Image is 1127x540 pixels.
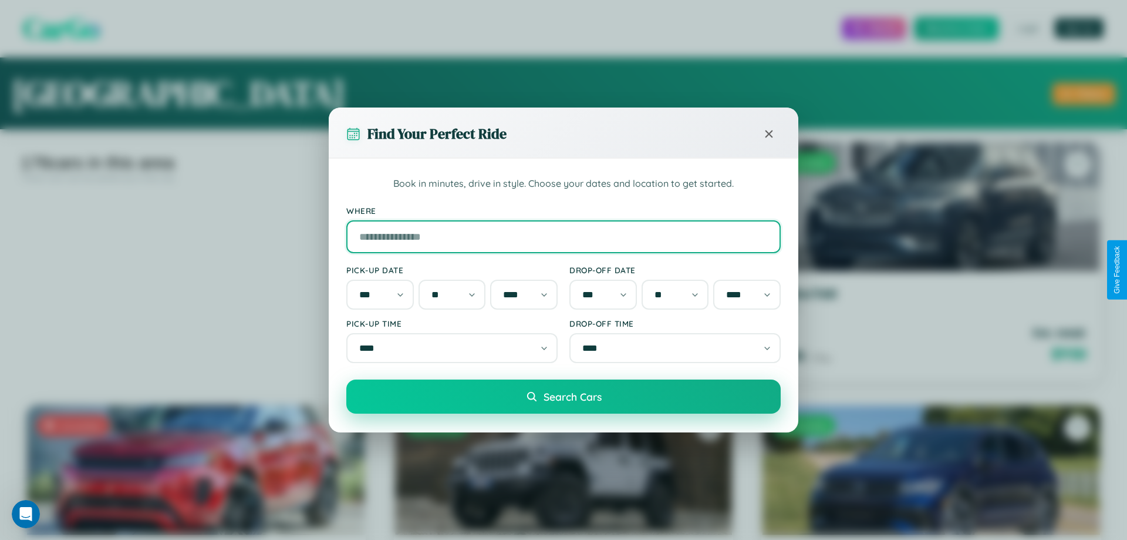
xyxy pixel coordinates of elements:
label: Pick-up Date [346,265,558,275]
label: Drop-off Time [569,318,781,328]
label: Where [346,206,781,216]
label: Pick-up Time [346,318,558,328]
h3: Find Your Perfect Ride [367,124,507,143]
button: Search Cars [346,380,781,414]
span: Search Cars [544,390,602,403]
p: Book in minutes, drive in style. Choose your dates and location to get started. [346,176,781,192]
label: Drop-off Date [569,265,781,275]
